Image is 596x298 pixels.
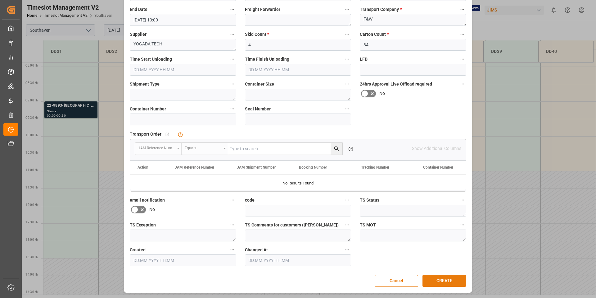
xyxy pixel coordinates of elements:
[375,275,418,287] button: Cancel
[130,131,161,137] span: Transport Order
[130,197,165,203] span: email notification
[182,143,228,155] button: open menu
[130,247,146,253] span: Created
[175,165,214,170] span: JAM Reference Number
[149,206,155,213] span: No
[130,64,236,76] input: DD.MM.YYYY HH:MM
[185,144,221,151] div: Equals
[130,81,160,87] span: Shipment Type
[130,6,147,13] span: End Date
[228,80,236,88] button: Shipment Type
[458,30,466,38] button: Carton Count *
[458,5,466,13] button: Transport Company *
[343,80,351,88] button: Container Size
[138,144,175,151] div: JAM Reference Number
[245,106,271,112] span: Seal Number
[360,197,379,203] span: TS Status
[458,80,466,88] button: 24hrs Approval Live Offload required
[245,81,274,87] span: Container Size
[237,165,276,170] span: JAM Shipment Number
[245,56,289,63] span: Time Finish Unloading
[361,165,389,170] span: Tracking Number
[245,247,268,253] span: Changed At
[331,143,342,155] button: search button
[245,64,351,76] input: DD.MM.YYYY HH:MM
[228,196,236,204] button: email notification
[228,5,236,13] button: End Date
[245,197,255,203] span: code
[343,246,351,254] button: Changed At
[130,14,236,26] input: DD.MM.YYYY HH:MM
[228,221,236,229] button: TS Exception
[245,254,351,266] input: DD.MM.YYYY HH:MM
[360,31,389,38] span: Carton Count
[228,143,342,155] input: Type to search
[228,105,236,113] button: Container Number
[135,143,182,155] button: open menu
[343,30,351,38] button: Skid Count *
[343,196,351,204] button: code
[360,14,466,26] textarea: F&W
[130,222,156,228] span: TS Exception
[245,31,269,38] span: Skid Count
[360,6,402,13] span: Transport Company
[130,56,172,63] span: Time Start Unloading
[343,5,351,13] button: Freight Forwarder
[458,221,466,229] button: TS MOT
[228,246,236,254] button: Created
[245,6,280,13] span: Freight Forwarder
[379,90,385,97] span: No
[228,30,236,38] button: Supplier
[138,165,148,170] div: Action
[130,254,236,266] input: DD.MM.YYYY HH:MM
[360,56,368,63] span: LFD
[458,196,466,204] button: TS Status
[299,165,327,170] span: Booking Number
[343,55,351,63] button: Time Finish Unloading
[228,55,236,63] button: Time Start Unloading
[343,221,351,229] button: TS Comments for customers ([PERSON_NAME])
[130,31,147,38] span: Supplier
[422,275,466,287] button: CREATE
[423,165,453,170] span: Container Number
[343,105,351,113] button: Seal Number
[245,222,339,228] span: TS Comments for customers ([PERSON_NAME])
[360,81,432,87] span: 24hrs Approval Live Offload required
[360,222,376,228] span: TS MOT
[130,39,236,51] textarea: YOGADA TECH
[130,106,166,112] span: Container Number
[458,55,466,63] button: LFD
